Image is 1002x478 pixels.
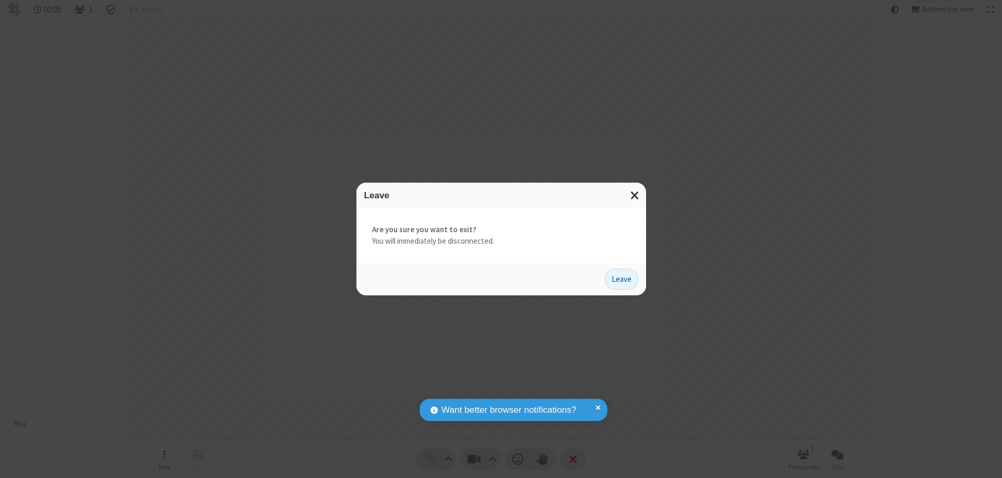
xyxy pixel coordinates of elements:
strong: Are you sure you want to exit? [372,224,630,236]
h3: Leave [364,190,638,200]
button: Close modal [624,183,646,208]
button: Leave [605,269,638,290]
div: You will immediately be disconnected. [356,208,646,263]
span: Want better browser notifications? [442,403,576,417]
